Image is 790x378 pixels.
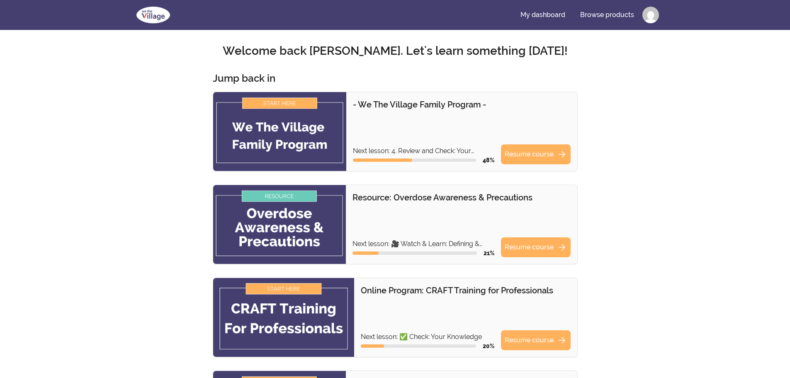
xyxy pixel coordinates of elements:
a: Resume coursearrow_forward [501,237,571,257]
p: Resource: Overdose Awareness & Precautions [352,192,571,203]
span: arrow_forward [557,335,567,345]
span: 48 % [483,157,494,163]
img: Product image for Resource: Overdose Awareness & Precautions [213,185,346,264]
img: Profile image for Angie [642,7,659,23]
div: Course progress [361,344,476,348]
span: arrow_forward [557,242,567,252]
nav: Main [514,5,659,25]
a: Resume coursearrow_forward [501,330,571,350]
div: Course progress [353,159,476,162]
span: arrow_forward [557,149,567,159]
div: Course progress [352,251,477,255]
img: Product image for - We The Village Family Program - [213,92,346,171]
a: Resume coursearrow_forward [501,144,571,164]
p: Next lesson: 4. Review and Check: Your Knowledge [353,146,494,156]
img: Product image for Online Program: CRAFT Training for Professionals [213,278,355,357]
p: Next lesson: 🎥 Watch & Learn: Defining & Identifying [352,239,494,249]
img: We The Village logo [131,5,175,25]
p: - We The Village Family Program - [353,99,571,110]
h2: Welcome back [PERSON_NAME]. Let's learn something [DATE]! [131,44,659,59]
p: Online Program: CRAFT Training for Professionals [361,285,570,296]
a: My dashboard [514,5,572,25]
a: Browse products [574,5,641,25]
h3: Jump back in [213,72,275,85]
p: Next lesson: ✅ Check: Your Knowledge [361,332,494,342]
span: 21 % [484,250,494,256]
span: 20 % [483,343,494,349]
